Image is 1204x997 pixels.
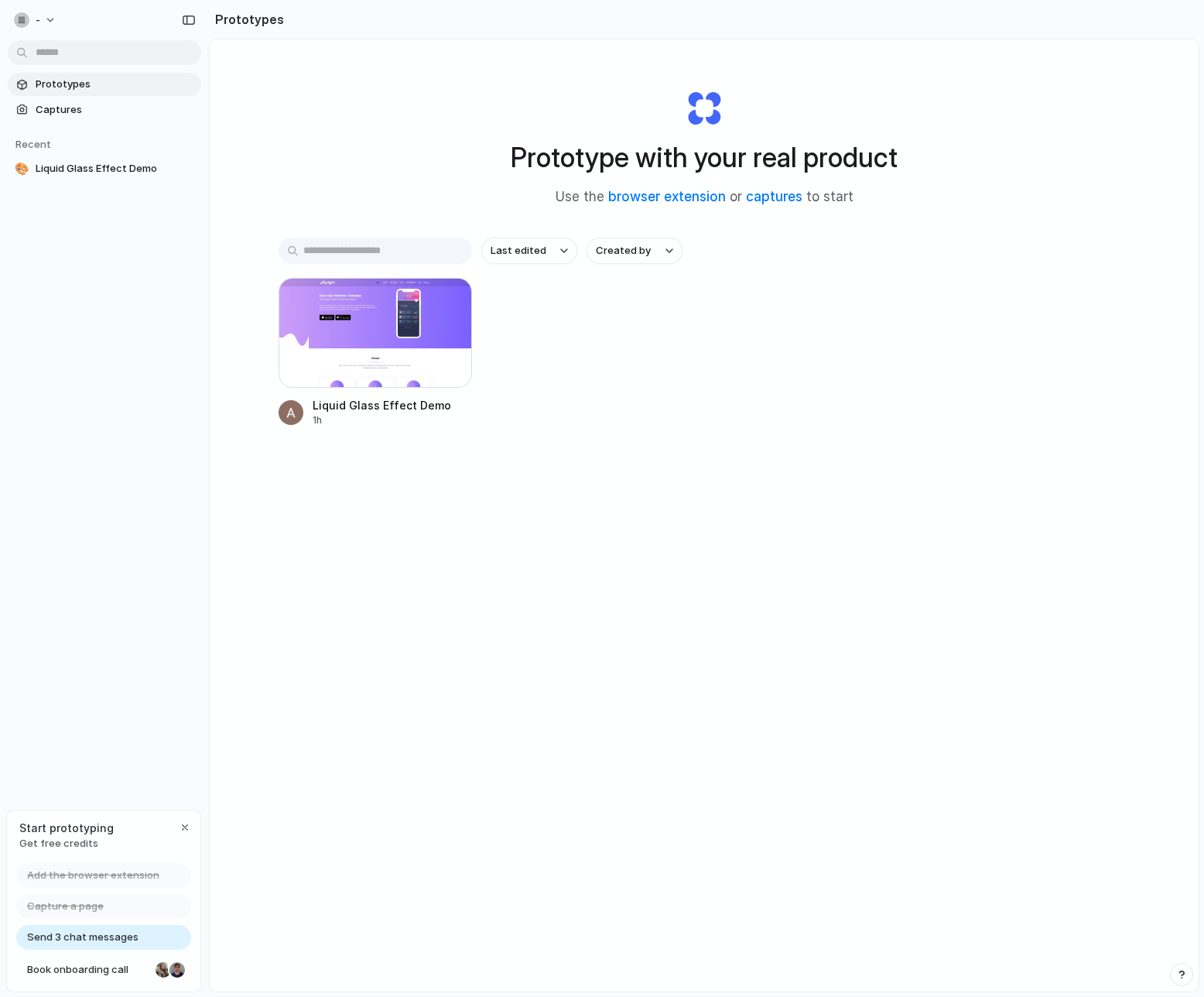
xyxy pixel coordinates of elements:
span: - [36,12,40,28]
a: Prototypes [8,73,201,96]
h2: Prototypes [209,10,284,29]
span: Start prototyping [19,820,114,836]
a: Captures [8,98,201,122]
span: Captures [36,102,195,118]
span: Book onboarding call [27,962,149,978]
button: - [8,8,64,33]
h1: Prototype with your real product [511,137,898,178]
div: Christian Iacullo [168,961,186,979]
a: Liquid Glass Effect DemoLiquid Glass Effect Demo1h [279,278,472,427]
div: Nicole Kubica [154,961,173,979]
span: Add the browser extension [27,868,159,883]
a: Book onboarding call [16,958,191,982]
a: captures [746,189,802,204]
span: Send 3 chat messages [27,930,139,945]
span: Liquid Glass Effect Demo [313,397,472,413]
span: Last edited [491,243,546,259]
a: browser extension [608,189,726,204]
span: Use the or to start [556,187,853,207]
span: Prototypes [36,77,195,92]
div: 🎨 [14,161,29,176]
button: Last edited [481,238,577,264]
span: Liquid Glass Effect Demo [36,161,195,176]
span: Created by [596,243,651,259]
span: Get free credits [19,836,114,851]
div: 1h [313,413,472,427]
span: Capture a page [27,899,104,914]
button: Created by [587,238,682,264]
span: Recent [15,138,51,150]
a: 🎨Liquid Glass Effect Demo [8,157,201,180]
